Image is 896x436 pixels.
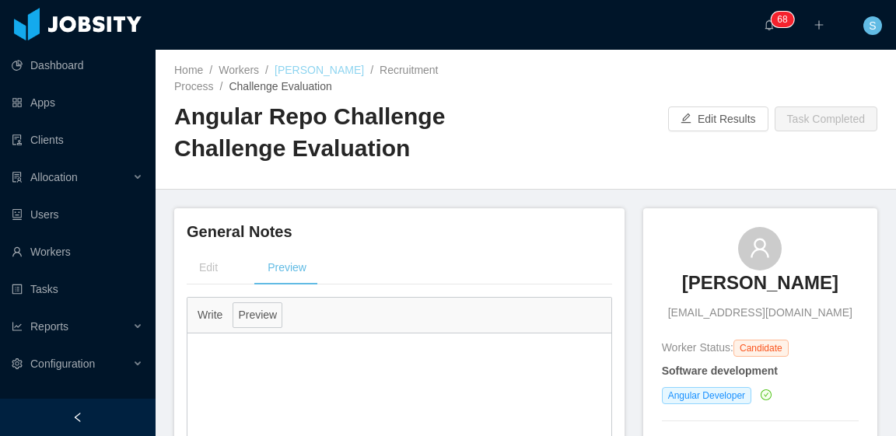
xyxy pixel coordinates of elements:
span: / [265,64,268,76]
button: Preview [233,302,282,328]
a: [PERSON_NAME] [682,270,838,305]
button: Task Completed [775,106,877,131]
h2: Angular Repo Challenge Challenge Evaluation [174,101,526,164]
a: Workers [219,64,259,76]
a: Recruitment Process [174,64,439,92]
a: icon: robotUsers [12,199,143,230]
h4: General Notes [187,221,612,242]
a: icon: appstoreApps [12,87,143,118]
a: icon: auditClients [12,124,143,155]
i: icon: plus [814,19,824,30]
i: icon: check-circle [761,389,772,400]
span: / [209,64,212,76]
i: icon: setting [12,358,23,369]
span: Challenge Evaluation [229,80,331,92]
p: 6 [777,12,782,27]
i: icon: solution [12,172,23,183]
span: Worker Status: [662,341,733,354]
span: / [370,64,373,76]
i: icon: bell [764,19,775,30]
span: Candidate [733,340,789,357]
strong: Software development [662,364,778,377]
a: icon: pie-chartDashboard [12,50,143,81]
h3: [PERSON_NAME] [682,270,838,295]
i: icon: line-chart [12,321,23,332]
span: Allocation [30,171,78,183]
a: icon: userWorkers [12,236,143,267]
div: Preview [255,250,319,285]
button: Write [192,302,228,328]
span: / [220,80,223,92]
span: S [869,16,876,35]
a: icon: check-circle [758,389,772,401]
button: icon: editEdit Results [668,106,768,131]
a: Home [174,64,203,76]
i: icon: user [749,237,771,259]
span: Angular Developer [662,387,751,404]
span: Configuration [30,358,95,370]
span: Reports [30,320,68,333]
span: [EMAIL_ADDRESS][DOMAIN_NAME] [668,305,852,321]
p: 8 [782,12,788,27]
div: Edit [187,250,230,285]
sup: 68 [771,12,793,27]
a: [PERSON_NAME] [275,64,364,76]
a: icon: profileTasks [12,274,143,305]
